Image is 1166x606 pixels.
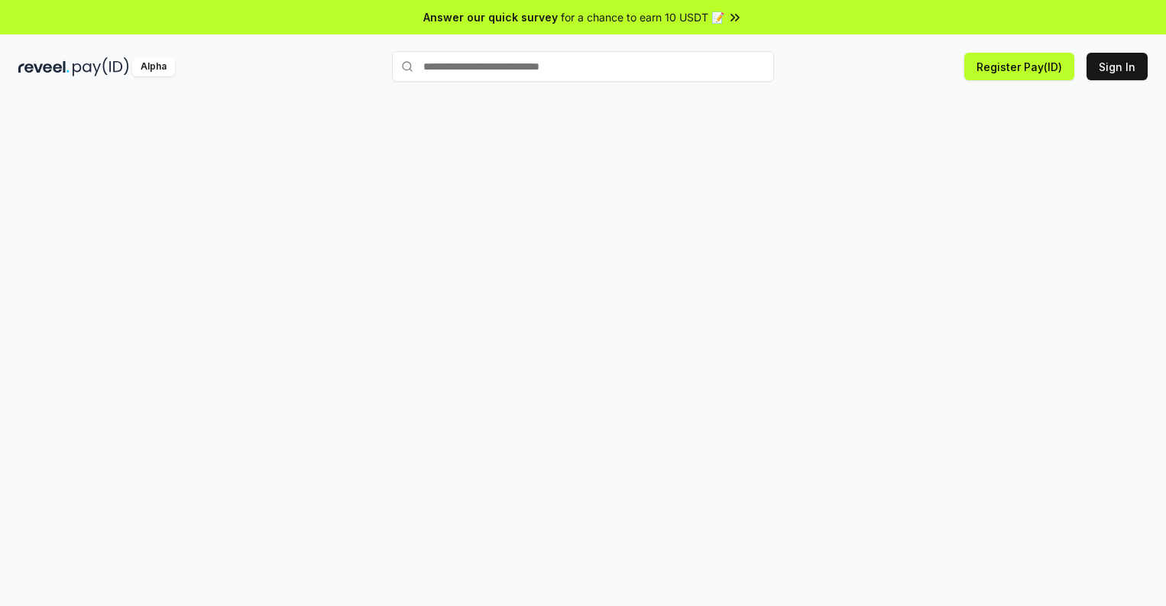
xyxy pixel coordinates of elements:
[73,57,129,76] img: pay_id
[1087,53,1148,80] button: Sign In
[964,53,1074,80] button: Register Pay(ID)
[423,9,558,25] span: Answer our quick survey
[132,57,175,76] div: Alpha
[561,9,724,25] span: for a chance to earn 10 USDT 📝
[18,57,70,76] img: reveel_dark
